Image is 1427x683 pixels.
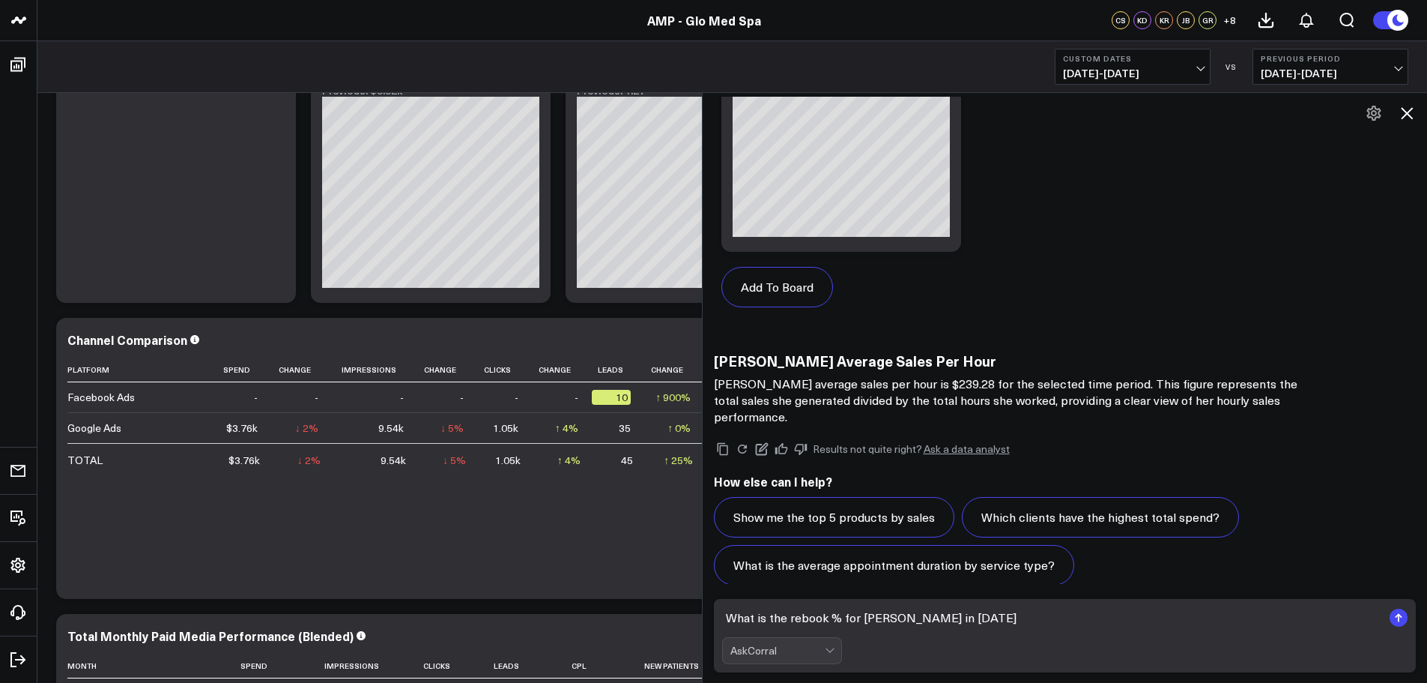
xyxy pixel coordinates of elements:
[67,331,187,348] div: Channel Comparison
[67,358,217,382] th: Platform
[540,654,608,679] th: Cpl
[417,358,477,382] th: Change
[493,421,518,436] div: 1.05k
[730,645,825,657] div: AskCorral
[1218,62,1245,71] div: VS
[254,390,258,405] div: -
[664,453,693,468] div: ↑ 25%
[621,453,633,468] div: 45
[721,267,833,307] button: Add To Board
[962,497,1239,538] button: Which clients have the highest total spend?
[400,654,471,679] th: Clicks
[1063,67,1202,79] span: [DATE] - [DATE]
[714,352,1313,369] h3: [PERSON_NAME] Average Sales Per Hour
[532,358,592,382] th: Change
[1220,11,1238,29] button: +8
[714,497,954,538] button: Show me the top 5 products by sales
[67,628,354,644] div: Total Monthly Paid Media Performance (Blended)
[226,421,258,436] div: $3.76k
[1055,49,1211,85] button: Custom Dates[DATE]-[DATE]
[1199,11,1217,29] div: GR
[67,654,217,679] th: Month
[655,390,691,405] div: ↑ 900%
[714,545,1074,586] button: What is the average appointment duration by service type?
[1112,11,1130,29] div: CS
[217,358,271,382] th: Spend
[667,421,691,436] div: ↑ 0%
[1261,67,1400,79] span: [DATE] - [DATE]
[515,390,518,405] div: -
[592,390,631,405] div: 10
[1261,54,1400,63] b: Previous Period
[297,453,321,468] div: ↓ 2%
[378,421,404,436] div: 9.54k
[271,358,331,382] th: Change
[1063,54,1202,63] b: Custom Dates
[555,421,578,436] div: ↑ 4%
[644,358,704,382] th: Change
[575,390,578,405] div: -
[592,358,644,382] th: Leads
[647,12,761,28] a: AMP - Glo Med Spa
[381,453,406,468] div: 9.54k
[332,358,417,382] th: Impressions
[67,453,103,468] div: TOTAL
[315,390,318,405] div: -
[619,421,631,436] div: 35
[813,442,922,456] span: Results not quite right?
[477,358,531,382] th: Clicks
[67,390,135,405] div: Facebook Ads
[440,421,464,436] div: ↓ 5%
[460,390,464,405] div: -
[1223,15,1236,25] span: + 8
[1177,11,1195,29] div: JB
[714,440,732,458] button: Copy
[443,453,466,468] div: ↓ 5%
[67,421,121,436] div: Google Ads
[557,453,581,468] div: ↑ 4%
[400,390,404,405] div: -
[1155,11,1173,29] div: KR
[714,376,1313,425] p: [PERSON_NAME] average sales per hour is $239.28 for the selected time period. This figure represe...
[722,604,1383,631] textarea: What is the rebook % for [PERSON_NAME] in [DATE]
[288,654,401,679] th: Impressions
[608,654,720,679] th: New Patients
[228,453,260,468] div: $3.76k
[217,654,288,679] th: Spend
[295,421,318,436] div: ↓ 2%
[1252,49,1408,85] button: Previous Period[DATE]-[DATE]
[471,654,540,679] th: Leads
[924,444,1010,454] a: Ask a data analyst
[1133,11,1151,29] div: KD
[495,453,521,468] div: 1.05k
